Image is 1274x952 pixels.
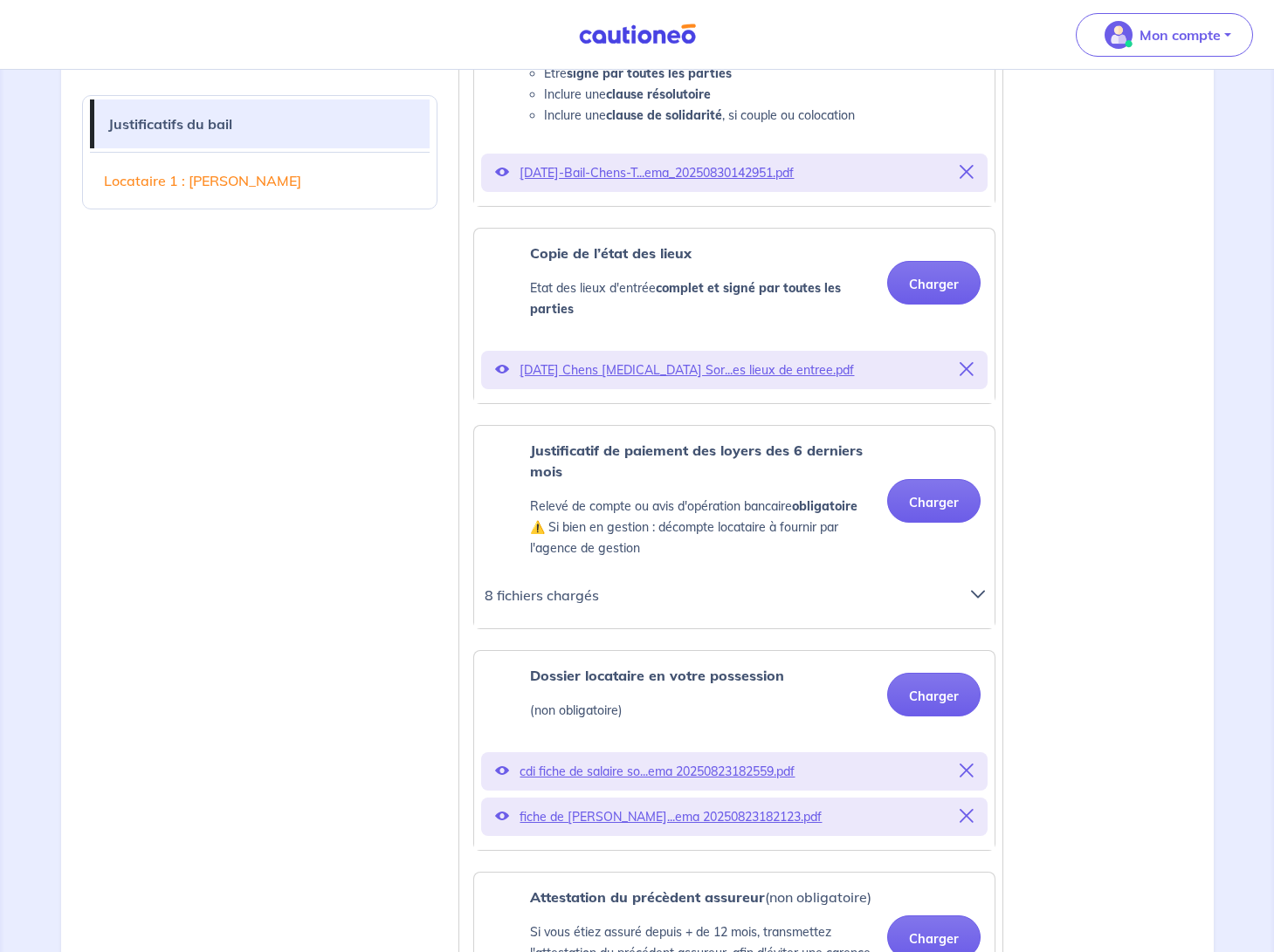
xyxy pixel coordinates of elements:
strong: signé par toutes les parties [567,65,732,81]
strong: clause de solidarité [606,107,722,123]
button: Charger [887,479,981,523]
button: Voir [495,805,509,829]
div: categoryName: inventory-upon-arrival-landlord, userCategory: lessor [473,228,995,404]
div: 8 fichiers chargés [464,583,1005,621]
p: 8 fichiers chargés [485,583,949,607]
strong: clause résolutoire [606,86,711,102]
button: illu_account_valid_menu.svgMon compte [1076,13,1253,57]
p: (non obligatoire) [530,700,784,721]
p: [DATE] Chens [MEDICAL_DATA] Sor...es lieux de entree.pdf [520,358,949,382]
p: [DATE]-Bail-Chens-T...ema_20250830142951.pdf [520,161,949,185]
button: Charger [887,261,981,305]
button: Supprimer [960,161,974,185]
p: (non obligatoire) [530,887,873,907]
div: categoryName: profile-landlord, userCategory: lessor [473,650,995,851]
p: Etat des lieux d'entrée [530,277,873,319]
strong: Copie de l’état des lieux [530,244,692,262]
div: categoryName: rent-receipt-landlord, userCategory: lessor [473,425,995,629]
p: Relevé de compte ou avis d'opération bancaire ⚠️ Si bien en gestion : décompte locataire à fourni... [530,496,873,558]
strong: obligatoire [792,498,857,514]
a: Justificatifs du bail [94,99,430,148]
li: Être [544,63,873,84]
li: Inclure une , si couple ou colocation [544,105,873,126]
img: Cautioneo [572,24,703,45]
button: Voir [495,161,509,185]
strong: complet et signé par toutes les parties [530,280,841,317]
strong: Attestation du précèdent assureur [530,888,765,906]
p: fiche de [PERSON_NAME]...ema 20250823182123.pdf [520,805,949,829]
button: Supprimer [960,759,974,784]
button: Voir [495,358,509,382]
p: Mon compte [1140,24,1221,45]
p: cdi fiche de salaire so...ema 20250823182559.pdf [520,759,949,784]
a: Locataire 1 : [PERSON_NAME] [90,156,430,205]
li: Inclure une [544,84,873,105]
strong: Justificatif de paiement des loyers des 6 derniers mois [530,442,863,480]
button: Voir [495,759,509,784]
img: illu_account_valid_menu.svg [1105,21,1133,49]
strong: Dossier locataire en votre possession [530,667,784,684]
button: Supprimer [960,358,974,382]
button: Supprimer [960,805,974,829]
button: Charger [887,673,981,716]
